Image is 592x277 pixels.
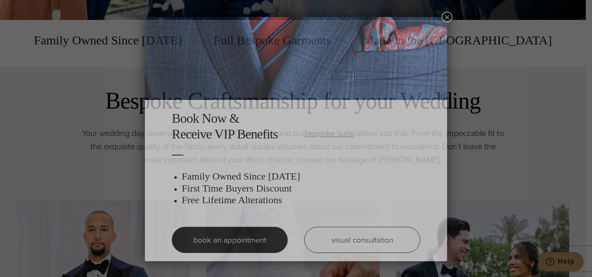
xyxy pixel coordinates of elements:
[172,227,288,253] a: book an appointment
[304,227,420,253] a: visual consultation
[182,170,420,182] h3: Family Owned Since [DATE]
[19,6,36,13] span: Help
[172,110,420,142] h2: Book Now & Receive VIP Benefits
[182,194,420,206] h3: Free Lifetime Alterations
[182,182,420,194] h3: First Time Buyers Discount
[442,12,452,22] button: Close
